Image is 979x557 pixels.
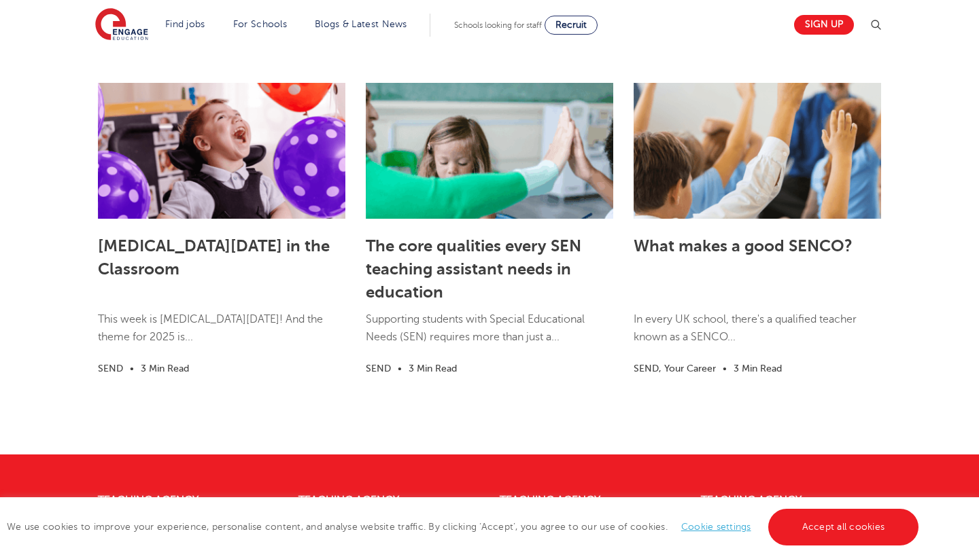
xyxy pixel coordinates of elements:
a: [MEDICAL_DATA][DATE] in the Classroom [98,236,330,278]
a: Teaching Agency [GEOGRAPHIC_DATA] [298,495,409,518]
a: Teaching Agency [GEOGRAPHIC_DATA] [701,495,811,518]
span: We use cookies to improve your experience, personalise content, and analyse website traffic. By c... [7,522,922,532]
li: • [716,361,734,376]
a: Find jobs [165,19,205,29]
li: 3 Min Read [734,361,782,376]
a: Recruit [545,16,598,35]
span: Schools looking for staff [454,20,542,30]
li: SEND [98,361,123,376]
a: The core qualities every SEN teaching assistant needs in education [366,236,581,302]
span: Recruit [555,20,587,30]
p: In every UK school, there's a qualified teacher known as a SENCO... [634,310,881,360]
a: Cookie settings [681,522,751,532]
a: What makes a good SENCO? [634,236,853,255]
li: SEND, Your Career [634,361,716,376]
a: Blogs & Latest News [315,19,407,29]
a: Teaching Agency [GEOGRAPHIC_DATA] [500,495,610,518]
a: For Schools [233,19,287,29]
li: • [391,361,409,376]
a: Sign up [794,15,854,35]
p: This week is [MEDICAL_DATA][DATE]! And the theme for 2025 is... [98,310,345,360]
li: • [123,361,141,376]
li: 3 Min Read [141,361,189,376]
a: Accept all cookies [768,509,919,545]
a: Teaching Agency [GEOGRAPHIC_DATA] [98,495,208,518]
li: SEND [366,361,391,376]
p: Supporting students with Special Educational Needs (SEN) requires more than just a... [366,310,613,360]
img: Engage Education [95,8,148,42]
li: 3 Min Read [409,361,457,376]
